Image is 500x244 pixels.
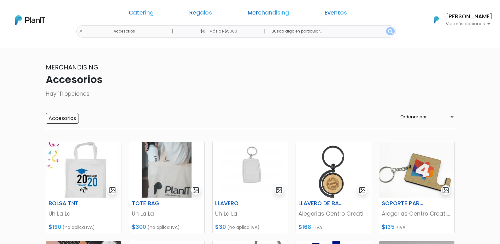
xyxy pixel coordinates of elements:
img: gallery-light [192,187,199,194]
span: $190 [49,223,61,231]
h6: TOTE BAG [128,200,180,207]
h6: LLAVERO [211,200,263,207]
span: $30 [215,223,226,231]
span: $300 [132,223,146,231]
h6: BOLSA TNT [45,200,97,207]
span: (no aplica IVA) [147,224,180,230]
h6: LLAVERO DE BAMBÚ [295,200,346,207]
a: Merchandising [248,10,289,18]
img: gallery-light [359,187,366,194]
img: search_button-432b6d5273f82d61273b3651a40e1bd1b912527efae98b1b7a1b2c0702e16a8d.svg [388,29,393,34]
p: Uh La La [132,210,202,218]
p: Accesorios [46,72,455,87]
img: gallery-light [275,187,283,194]
a: gallery-light TOTE BAG Uh La La $300 (no aplica IVA) [129,142,205,233]
button: PlanIt Logo [PERSON_NAME] Ver más opciones [426,12,492,28]
a: Regalos [189,10,212,18]
img: thumb_Llavero_madera.jpg [296,142,371,198]
img: thumb_Captura_de_pantalla_2023-06-13_165747.png [379,142,454,198]
span: (no aplica IVA) [62,224,95,230]
img: PlanIt Logo [429,13,443,27]
a: gallery-light LLAVERO Uh La La $30 (no aplica IVA) [212,142,288,233]
p: Alegorias Centro Creativo [298,210,368,218]
p: Uh La La [215,210,285,218]
img: gallery-light [109,187,116,194]
h6: [PERSON_NAME] [446,14,492,20]
img: PlanIt Logo [15,15,45,25]
span: +IVA [313,224,322,230]
p: Hay 111 opciones [46,90,455,98]
a: gallery-light SOPORTE PARA CELULAR Alegorias Centro Creativo $135 +IVA [379,142,455,233]
img: gallery-light [442,187,449,194]
a: gallery-light BOLSA TNT Uh La La $190 (no aplica IVA) [46,142,121,233]
span: (no aplica IVA) [227,224,260,230]
img: thumb_WhatsApp_Image_2023-05-22_at_12.53.19.jpeg [213,142,288,198]
p: Merchandising [46,62,455,72]
img: thumb_WhatsApp_Image_2023-05-12_at_16.54.55.jpeg [46,142,121,198]
input: Buscá algo en particular.. [267,25,396,38]
a: gallery-light LLAVERO DE BAMBÚ Alegorias Centro Creativo $168 +IVA [296,142,371,233]
span: $135 [382,223,395,231]
p: Uh La La [49,210,119,218]
p: Alegorias Centro Creativo [382,210,452,218]
span: $168 [298,223,311,231]
a: Eventos [325,10,347,18]
span: +IVA [396,224,405,230]
a: Catering [129,10,154,18]
h6: SOPORTE PARA CELULAR [378,200,430,207]
img: thumb_Captura_de_pantalla_2023-08-03_153127.jpg [129,142,204,198]
p: | [264,27,266,35]
p: | [172,27,174,35]
input: Accesorios [46,113,79,124]
p: Ver más opciones [446,22,492,26]
img: close-6986928ebcb1d6c9903e3b54e860dbc4d054630f23adef3a32610726dff6a82b.svg [79,29,83,33]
